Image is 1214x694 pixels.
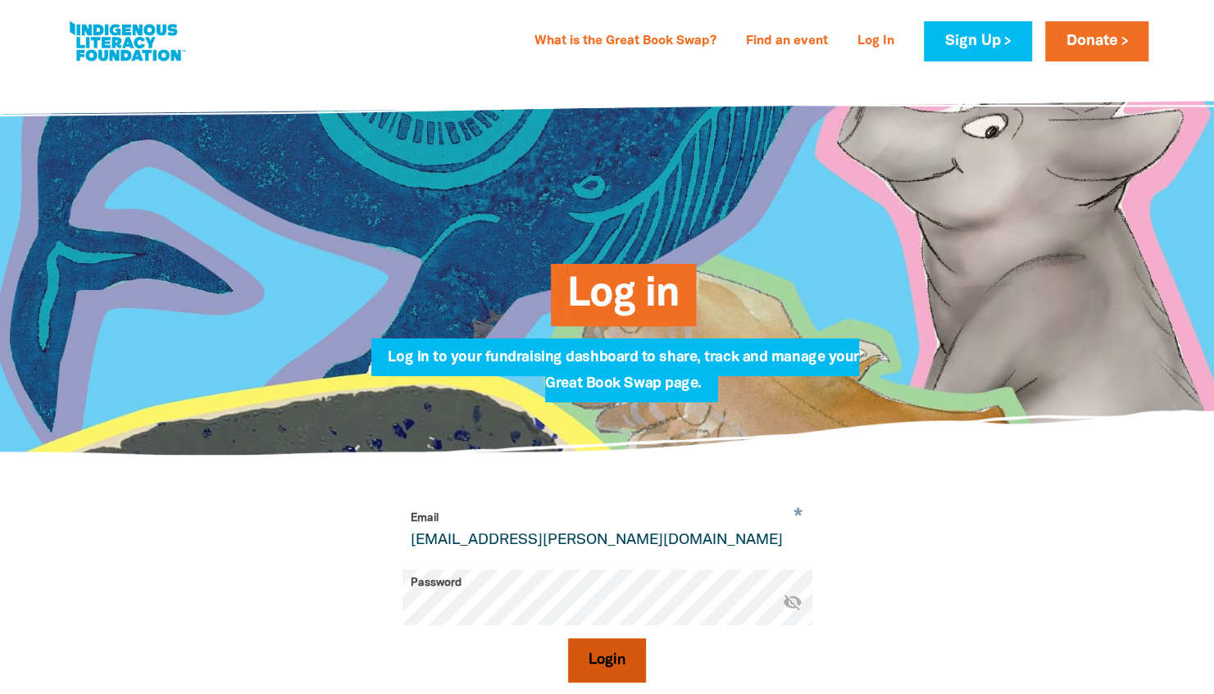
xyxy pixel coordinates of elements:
[525,29,726,55] a: What is the Great Book Swap?
[924,21,1031,61] a: Sign Up
[783,592,803,611] i: Hide password
[736,29,838,55] a: Find an event
[848,29,904,55] a: Log In
[1045,21,1148,61] a: Donate
[568,638,646,683] button: Login
[783,592,803,614] button: visibility_off
[567,276,680,326] span: Log in
[388,351,858,402] span: Log in to your fundraising dashboard to share, track and manage your Great Book Swap page.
